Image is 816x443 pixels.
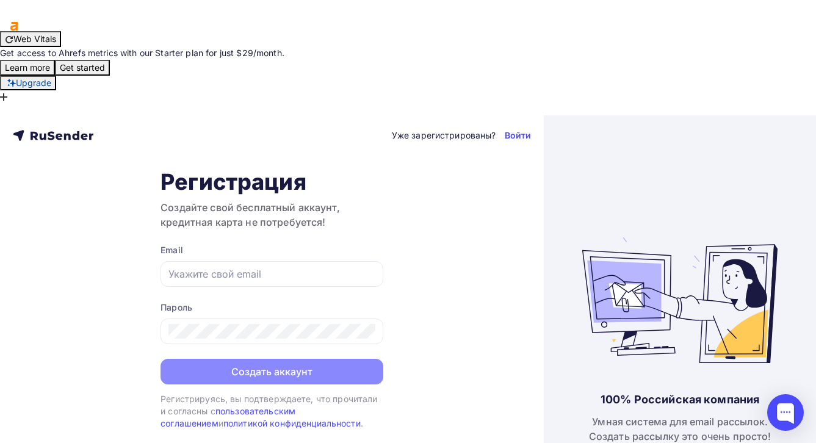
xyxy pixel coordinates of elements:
[161,393,383,430] div: Регистрируясь, вы подтверждаете, что прочитали и согласны с и .
[505,129,532,142] a: Войти
[161,244,383,256] div: Email
[223,418,361,428] a: политикой конфиденциальности
[161,301,383,314] div: Пароль
[168,267,375,281] input: Укажите свой email
[161,359,383,384] button: Создать аккаунт
[55,60,110,76] button: Get started
[13,34,56,44] span: Web Vitals
[601,392,759,407] div: 100% Российская компания
[161,168,383,195] h1: Регистрация
[161,406,295,428] a: пользовательским соглашением
[392,129,496,142] div: Уже зарегистрированы?
[161,200,383,229] h3: Создайте свой бесплатный аккаунт, кредитная карта не потребуется!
